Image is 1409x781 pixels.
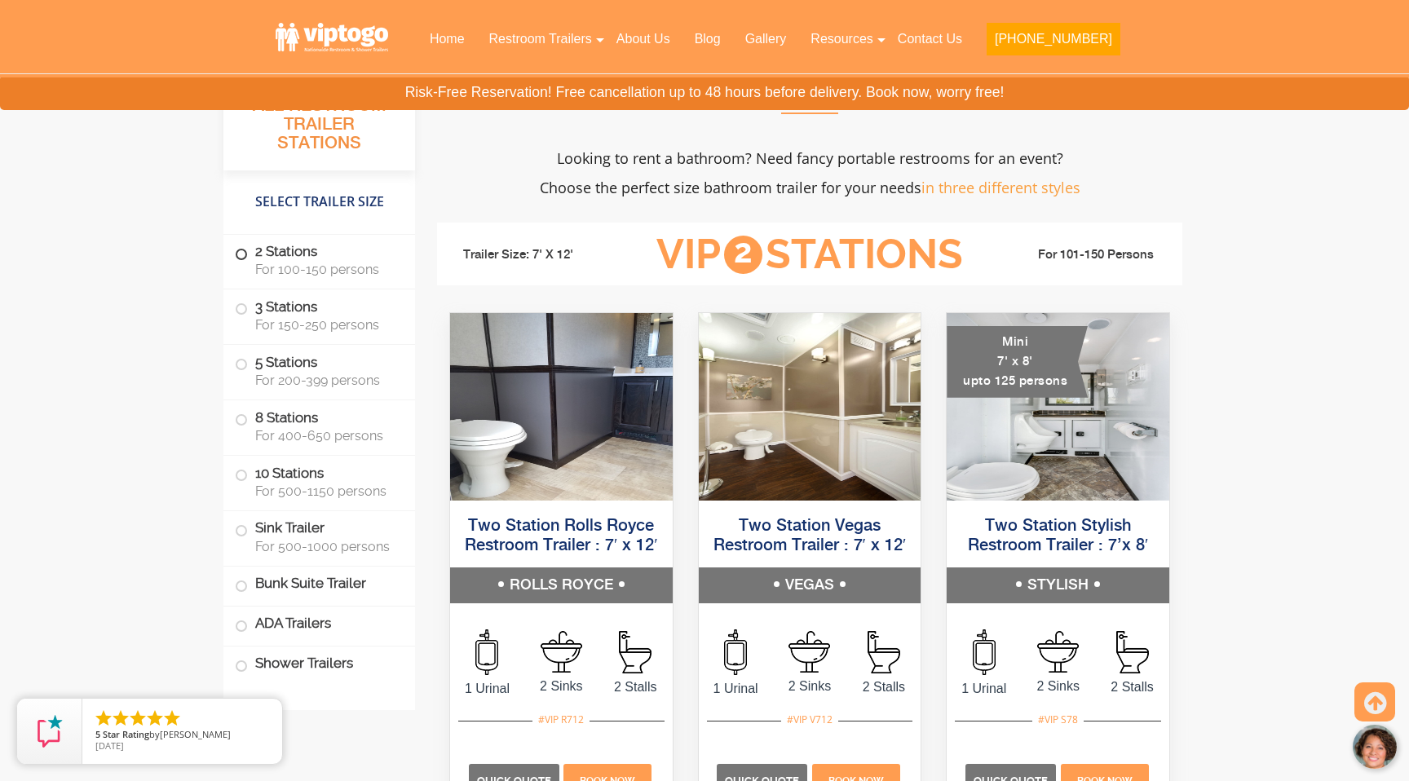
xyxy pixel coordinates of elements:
a: Two Station Stylish Restroom Trailer : 7’x 8′ [968,518,1148,554]
li: For 101-150 Persons [988,245,1171,265]
span: For 500-1150 persons [255,483,395,499]
label: ADA Trailers [235,607,404,642]
li:  [162,708,182,728]
img: an icon of sink [788,631,830,673]
img: Side view of two station restroom trailer with separate doors for males and females [699,313,921,501]
span: 2 Sinks [1021,677,1095,696]
span: 1 Urinal [947,679,1021,699]
a: About Us [604,21,682,57]
span: 2 Stalls [1095,677,1169,697]
li:  [111,708,130,728]
span: Star Rating [103,728,149,740]
span: For 400-650 persons [255,428,395,443]
img: an icon of urinal [973,629,996,675]
h3: VIP Stations [631,232,988,277]
a: Restroom Trailers [477,21,604,57]
a: Contact Us [886,21,974,57]
span: in three different styles [921,178,1080,197]
span: by [95,730,269,741]
span: 5 [95,728,100,740]
a: [PHONE_NUMBER] [974,21,1133,65]
label: 8 Stations [235,400,404,451]
span: For 100-150 persons [255,262,395,277]
li:  [94,708,113,728]
span: 2 Sinks [773,677,847,696]
a: Gallery [733,21,799,57]
label: 2 Stations [235,235,404,285]
p: Looking to rent a bathroom? Need fancy portable restrooms for an event? Choose the perfect size b... [437,143,1182,202]
span: 2 Sinks [524,677,598,696]
img: an icon of urinal [724,629,747,675]
img: an icon of stall [619,631,651,673]
h4: Select Trailer Size [223,179,415,226]
img: an icon of sink [541,631,582,673]
span: For 150-250 persons [255,317,395,333]
div: Mini 7' x 8' upto 125 persons [947,326,1088,398]
li:  [145,708,165,728]
iframe: Live Chat Button [1164,713,1409,781]
li: Trailer Size: 7' X 12' [448,231,631,280]
a: Home [417,21,477,57]
span: For 500-1000 persons [255,539,395,554]
span: [DATE] [95,739,124,752]
h5: VEGAS [699,567,921,603]
label: 10 Stations [235,456,404,506]
a: Blog [682,21,733,57]
span: For 200-399 persons [255,373,395,388]
button: [PHONE_NUMBER] [987,23,1120,55]
a: Two Station Rolls Royce Restroom Trailer : 7′ x 12′ [465,518,658,554]
label: Bunk Suite Trailer [235,567,404,602]
a: Resources [798,21,885,57]
label: 3 Stations [235,289,404,340]
h3: All Restroom Trailer Stations [223,91,415,170]
span: 1 Urinal [699,679,773,699]
label: Shower Trailers [235,646,404,682]
img: Side view of two station restroom trailer with separate doors for males and females [450,313,673,501]
span: 1 Urinal [450,679,524,699]
span: 2 Stalls [846,677,921,697]
img: A mini restroom trailer with two separate stations and separate doors for males and females [947,313,1169,501]
span: 2 Stalls [598,677,673,697]
img: an icon of sink [1037,631,1079,673]
div: #VIP R712 [532,709,590,730]
span: [PERSON_NAME] [160,728,231,740]
a: Two Station Vegas Restroom Trailer : 7′ x 12′ [713,518,907,554]
img: an icon of stall [868,631,900,673]
img: Review Rating [33,715,66,748]
img: an icon of stall [1116,631,1149,673]
div: #VIP V712 [781,709,838,730]
h5: STYLISH [947,567,1169,603]
label: Sink Trailer [235,511,404,562]
label: 5 Stations [235,345,404,395]
img: an icon of urinal [475,629,498,675]
li:  [128,708,148,728]
div: #VIP S78 [1032,709,1084,730]
h5: ROLLS ROYCE [450,567,673,603]
span: 2 [724,236,762,274]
